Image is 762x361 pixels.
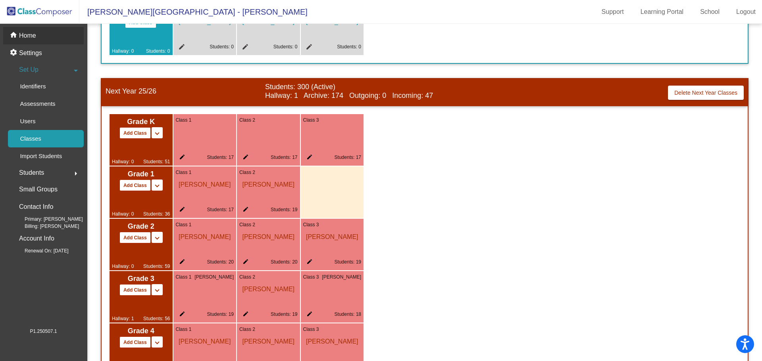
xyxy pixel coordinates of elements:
[20,99,55,109] p: Assessments
[19,31,36,40] p: Home
[176,117,192,124] span: Class 1
[176,221,192,228] span: Class 1
[271,259,297,265] a: Students: 20
[634,6,690,18] a: Learning Portal
[303,258,313,268] mat-icon: edit
[239,43,249,53] mat-icon: edit
[335,259,361,265] a: Students: 19
[265,83,584,92] span: Students: 300 (Active)
[112,158,134,165] span: Hallway: 0
[271,155,297,160] a: Students: 17
[19,233,54,244] p: Account Info
[143,210,170,218] span: Students: 36
[112,273,170,284] span: Grade 3
[176,258,185,268] mat-icon: edit
[146,48,170,55] span: Students: 0
[303,154,313,163] mat-icon: edit
[176,326,192,333] span: Class 1
[207,259,234,265] a: Students: 20
[19,167,44,178] span: Students
[239,311,249,320] mat-icon: edit
[119,232,151,243] button: Add Class
[119,336,151,348] button: Add Class
[20,82,46,91] p: Identifiers
[176,206,185,216] mat-icon: edit
[152,233,162,243] mat-icon: keyboard_arrow_down
[143,263,170,270] span: Students: 59
[207,155,234,160] a: Students: 17
[71,169,81,178] mat-icon: arrow_right
[152,338,162,348] mat-icon: keyboard_arrow_down
[303,228,362,242] span: [PERSON_NAME]
[19,64,38,75] span: Set Up
[176,311,185,320] mat-icon: edit
[19,184,58,195] p: Small Groups
[20,151,62,161] p: Import Students
[176,176,234,189] span: [PERSON_NAME]
[595,6,630,18] a: Support
[12,247,68,254] span: Renewal On: [DATE]
[694,6,726,18] a: School
[79,6,308,18] span: [PERSON_NAME][GEOGRAPHIC_DATA] - [PERSON_NAME]
[303,311,313,320] mat-icon: edit
[12,216,83,223] span: Primary: [PERSON_NAME]
[322,273,361,281] span: [PERSON_NAME]
[271,207,297,212] a: Students: 19
[239,154,249,163] mat-icon: edit
[303,273,319,281] span: Class 3
[303,333,362,346] span: [PERSON_NAME]
[10,31,19,40] mat-icon: home
[10,48,19,58] mat-icon: settings
[112,169,170,180] span: Grade 1
[12,223,79,230] span: Billing: [PERSON_NAME]
[303,326,319,333] span: Class 3
[239,117,255,124] span: Class 2
[176,154,185,163] mat-icon: edit
[207,207,234,212] a: Students: 17
[337,44,361,50] a: Students: 0
[152,129,162,138] mat-icon: keyboard_arrow_down
[112,326,170,336] span: Grade 4
[20,117,35,126] p: Users
[176,273,192,281] span: Class 1
[112,48,134,55] span: Hallway: 0
[668,86,744,100] button: Delete Next Year Classes
[210,44,234,50] a: Students: 0
[112,210,134,218] span: Hallway: 0
[271,311,297,317] a: Students: 19
[303,221,319,228] span: Class 3
[176,333,234,346] span: [PERSON_NAME]
[194,273,234,281] span: [PERSON_NAME]
[19,201,53,212] p: Contact Info
[112,263,134,270] span: Hallway: 0
[730,6,762,18] a: Logout
[335,311,361,317] a: Students: 18
[239,281,298,294] span: [PERSON_NAME]
[239,228,298,242] span: [PERSON_NAME]
[674,90,737,96] span: Delete Next Year Classes
[19,48,42,58] p: Settings
[239,258,249,268] mat-icon: edit
[303,117,319,124] span: Class 3
[239,333,298,346] span: [PERSON_NAME]
[303,43,313,53] mat-icon: edit
[176,43,185,53] mat-icon: edit
[176,228,234,242] span: [PERSON_NAME]
[239,206,249,216] mat-icon: edit
[239,176,298,189] span: [PERSON_NAME]
[239,169,255,176] span: Class 2
[71,66,81,75] mat-icon: arrow_drop_down
[112,221,170,232] span: Grade 2
[239,221,255,228] span: Class 2
[119,127,151,139] button: Add Class
[152,181,162,191] mat-icon: keyboard_arrow_down
[239,326,255,333] span: Class 2
[335,155,361,160] a: Students: 17
[265,92,584,100] span: Hallway: 1 Archive: 174 Outgoing: 0 Incoming: 47
[20,134,41,143] p: Classes
[143,315,170,322] span: Students: 56
[143,158,170,165] span: Students: 51
[207,311,234,317] a: Students: 19
[176,169,192,176] span: Class 1
[152,286,162,295] mat-icon: keyboard_arrow_down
